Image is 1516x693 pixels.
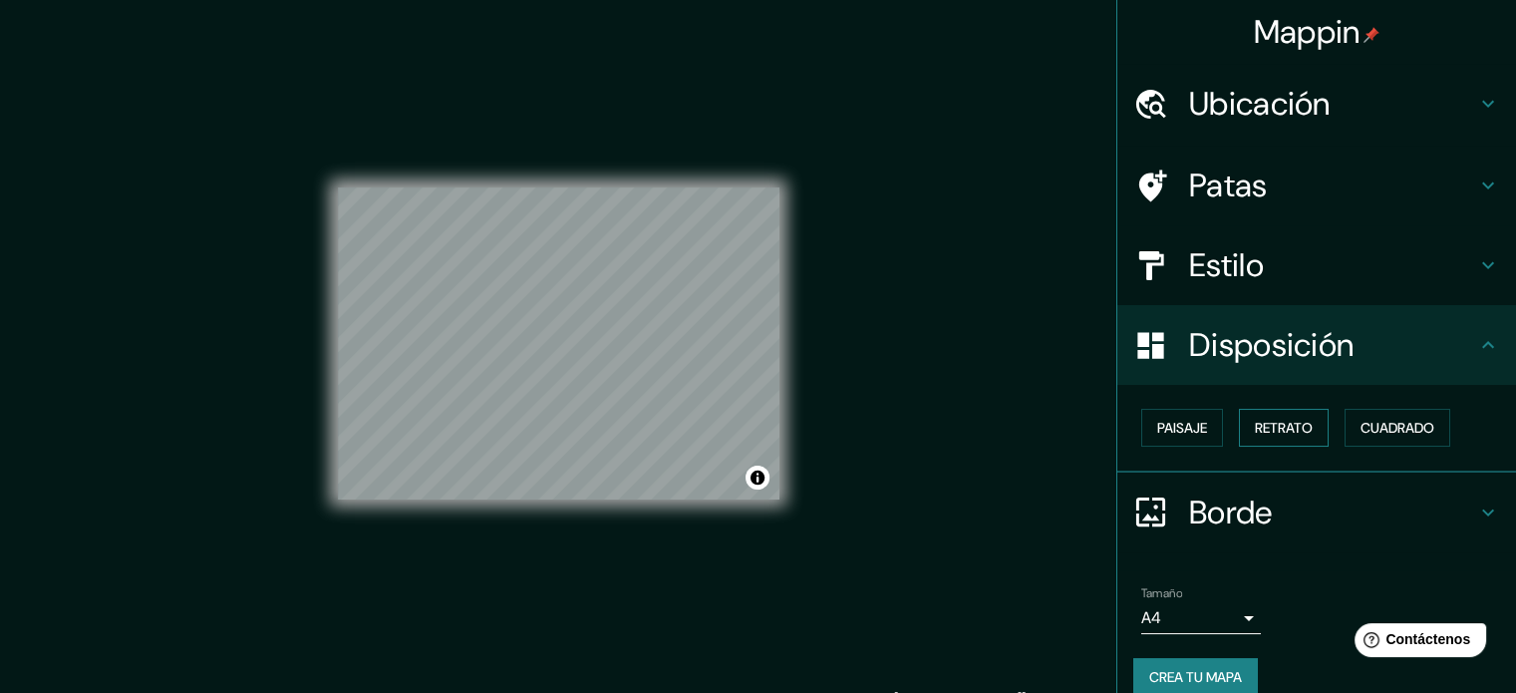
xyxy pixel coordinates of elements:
img: pin-icon.png [1364,27,1379,43]
div: Estilo [1117,225,1516,305]
font: Borde [1189,492,1273,533]
div: Disposición [1117,305,1516,385]
font: Cuadrado [1361,419,1434,437]
canvas: Mapa [338,187,779,500]
font: Estilo [1189,244,1264,286]
font: Paisaje [1157,419,1207,437]
div: Ubicación [1117,64,1516,144]
font: Patas [1189,165,1268,206]
div: Patas [1117,146,1516,225]
iframe: Lanzador de widgets de ayuda [1339,615,1494,671]
font: Ubicación [1189,83,1331,125]
button: Activar o desactivar atribución [746,466,769,490]
font: Mappin [1254,11,1361,53]
font: A4 [1141,607,1161,628]
font: Tamaño [1141,585,1182,601]
div: Borde [1117,473,1516,552]
font: Crea tu mapa [1149,668,1242,686]
button: Cuadrado [1345,409,1450,447]
button: Retrato [1239,409,1329,447]
button: Paisaje [1141,409,1223,447]
font: Retrato [1255,419,1313,437]
font: Disposición [1189,324,1354,366]
div: A4 [1141,602,1261,634]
